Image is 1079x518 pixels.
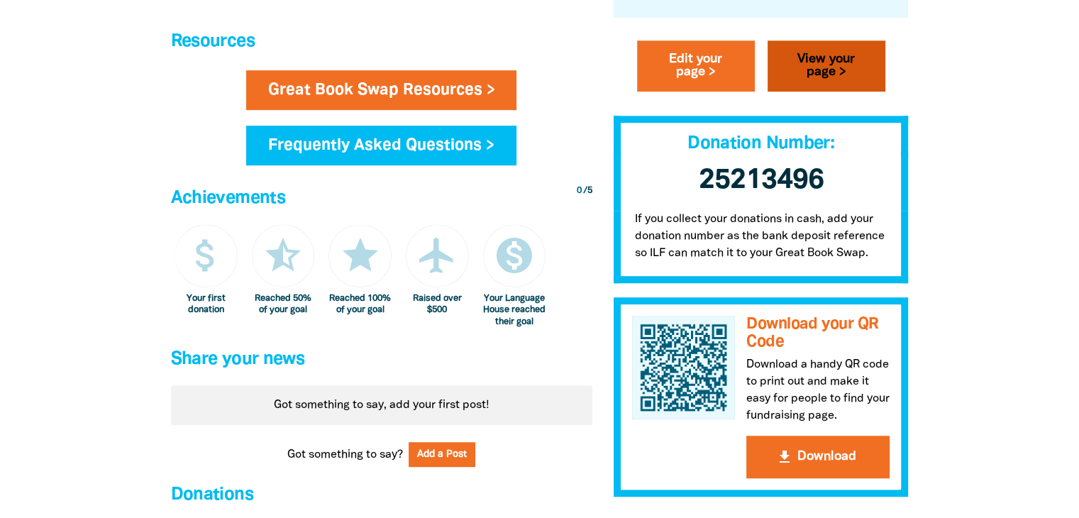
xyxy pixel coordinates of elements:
i: star_half [262,234,304,277]
button: get_appDownload [746,436,890,479]
p: If you collect your donations in cash, add your donation number as the bank deposit reference so ... [614,211,909,284]
div: Raised over $500 [406,293,469,316]
img: QR Code for Lake Tuggeranong College Great Book Swap [632,316,736,420]
div: Reached 50% of your goal [252,293,315,316]
h3: Download your QR Code [746,316,890,351]
h4: Share your news [171,346,592,374]
h4: Achievements [171,184,592,213]
div: Got something to say, add your first post! [171,385,592,425]
i: monetization_on [493,234,536,277]
i: attach_money [184,234,227,277]
span: 0 [577,187,582,195]
div: Reached 100% of your goal [328,293,392,316]
span: Resources [171,33,255,50]
i: airplanemode_active [416,234,458,277]
a: Edit your page > [637,41,755,92]
a: Frequently Asked Questions > [246,126,516,165]
div: Your Language House reached their goal [483,293,546,329]
span: Donation Number: [687,136,834,153]
span: Got something to say? [287,446,403,463]
a: Great Book Swap Resources > [246,70,517,110]
div: Your first donation [175,293,238,316]
a: View your page > [768,41,885,92]
div: / 5 [577,184,592,198]
i: get_app [776,449,793,466]
div: Paginated content [171,385,592,425]
span: Donations [171,487,253,503]
span: 25213496 [699,168,824,194]
i: star [339,234,382,277]
button: Add a Post [409,442,475,467]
